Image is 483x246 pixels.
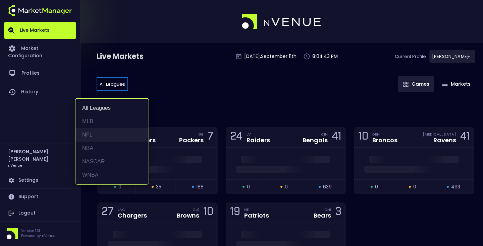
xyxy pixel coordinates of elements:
li: WNBA [75,168,149,182]
li: NBA [75,142,149,155]
li: NASCAR [75,155,149,168]
li: NFL [75,128,149,142]
li: MLB [75,115,149,128]
li: All Leagues [75,101,149,115]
